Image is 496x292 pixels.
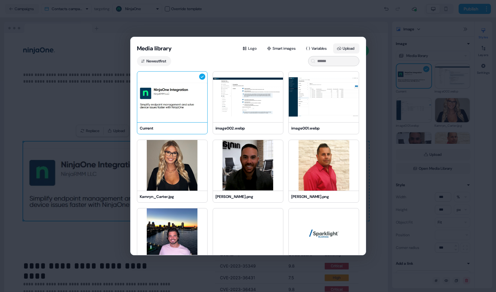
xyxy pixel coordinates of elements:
[137,208,207,259] img: Daniel_Cunha.jpg
[137,72,207,122] img: Current
[289,208,359,259] img: sparklight-640w.webp
[137,56,171,66] button: Newestfirst
[137,140,207,191] img: Kamryn_Carter.jpg
[216,125,280,131] div: image002.webp
[289,140,359,191] img: James.png
[333,43,359,54] button: Upload
[291,125,356,131] div: image001.webp
[263,43,301,54] button: Smart images
[140,194,205,200] div: Kamryn_Carter.jpg
[239,43,262,54] button: Logo
[213,72,283,122] img: image002.webp
[291,194,356,200] div: [PERSON_NAME].png
[213,140,283,191] img: Eric_Herrera.png
[137,45,172,52] button: Media library
[140,125,205,131] div: Current
[213,208,283,259] img: teradyne-logo-black-and-white.png
[289,72,359,122] img: image001.webp
[216,194,280,200] div: [PERSON_NAME].png
[302,43,332,54] button: Variables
